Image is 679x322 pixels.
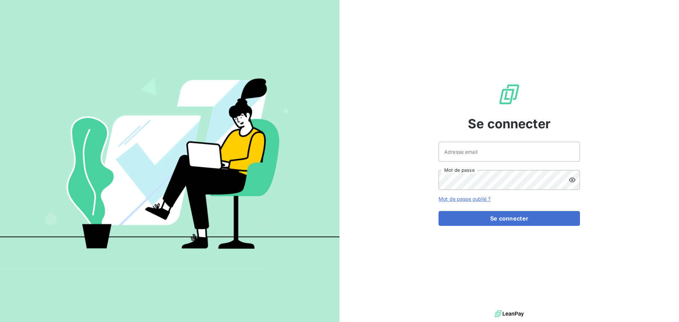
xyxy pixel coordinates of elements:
a: Mot de passe oublié ? [439,196,491,202]
button: Se connecter [439,211,580,226]
span: Se connecter [468,114,551,133]
img: logo [495,309,524,319]
img: Logo LeanPay [498,83,521,106]
input: placeholder [439,142,580,162]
